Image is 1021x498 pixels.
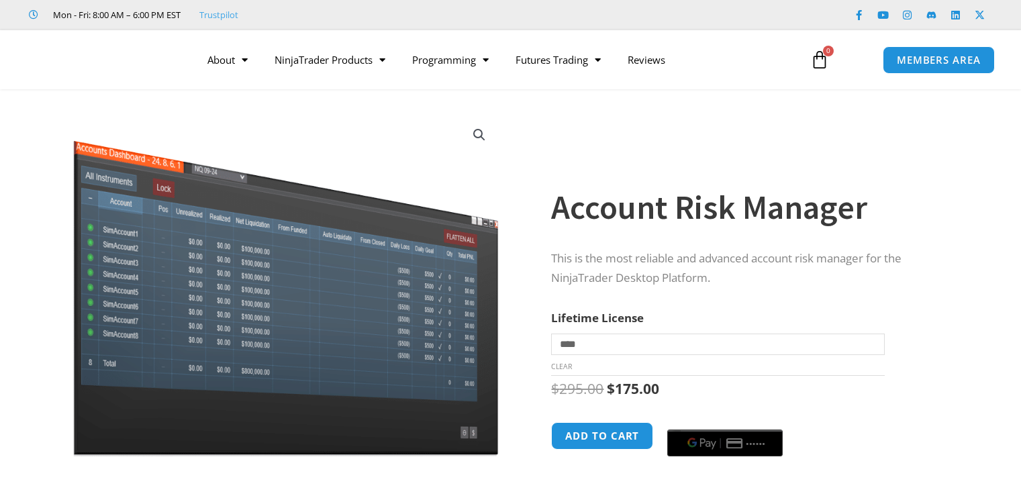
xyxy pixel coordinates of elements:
nav: Menu [194,44,797,75]
span: $ [551,379,559,398]
img: LogoAI | Affordable Indicators – NinjaTrader [29,36,173,84]
a: 0 [790,40,849,79]
label: Lifetime License [551,310,644,326]
span: $ [607,379,615,398]
a: About [194,44,261,75]
a: Reviews [614,44,679,75]
a: NinjaTrader Products [261,44,399,75]
a: MEMBERS AREA [883,46,995,74]
text: •••••• [747,439,767,448]
a: View full-screen image gallery [467,123,491,147]
img: Screenshot 2024-08-26 15462845454 [70,113,501,456]
h1: Account Risk Manager [551,184,943,231]
a: Programming [399,44,502,75]
button: Buy with GPay [667,430,783,456]
span: MEMBERS AREA [897,55,981,65]
button: Add to cart [551,422,653,450]
bdi: 175.00 [607,379,659,398]
p: This is the most reliable and advanced account risk manager for the NinjaTrader Desktop Platform. [551,249,943,288]
a: Futures Trading [502,44,614,75]
bdi: 295.00 [551,379,603,398]
span: 0 [823,46,834,56]
a: Trustpilot [199,7,238,23]
iframe: Secure payment input frame [665,420,785,421]
a: Clear options [551,362,572,371]
span: Mon - Fri: 8:00 AM – 6:00 PM EST [50,7,181,23]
